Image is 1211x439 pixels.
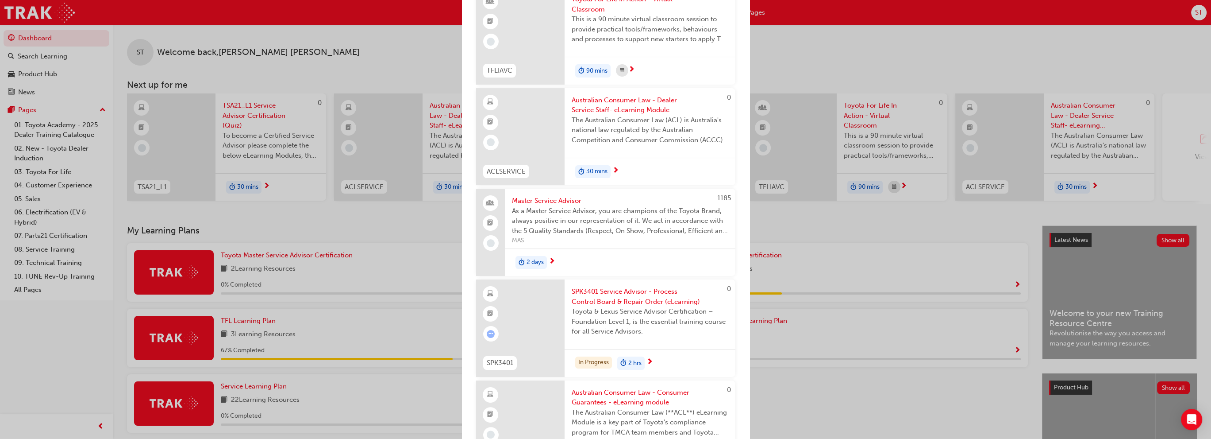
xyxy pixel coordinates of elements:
span: duration-icon [620,357,627,369]
span: booktick-icon [487,218,493,229]
span: learningResourceType_ELEARNING-icon [487,97,493,108]
a: 0SPK3401SPK3401 Service Advisor - Process Control Board & Repair Order (eLearning)Toyota & Lexus ... [476,280,735,377]
span: SPK3401 Service Advisor - Process Control Board & Repair Order (eLearning) [572,287,728,307]
span: learningRecordVerb_ATTEMPT-icon [487,330,495,338]
span: 30 mins [586,167,607,177]
span: 2 days [527,257,544,268]
span: booktick-icon [487,308,493,320]
a: 1185Master Service AdvisorAs a Master Service Advisor, you are champions of the Toyota Brand, alw... [476,189,735,276]
span: next-icon [612,167,619,175]
span: learningRecordVerb_NONE-icon [487,431,495,439]
span: Toyota & Lexus Service Advisor Certification – Foundation Level 1, is the essential training cour... [572,307,728,337]
span: The Australian Consumer Law (**ACL**) eLearning Module is a key part of Toyota’s compliance progr... [572,408,728,438]
span: calendar-icon [620,65,624,76]
span: ACLSERVICE [487,167,526,177]
span: people-icon [487,198,493,209]
span: 2 hrs [628,358,642,369]
span: Australian Consumer Law - Dealer Service Staff- eLearning Module [572,95,728,115]
span: 0 [727,386,731,394]
span: booktick-icon [487,409,493,420]
a: 0ACLSERVICEAustralian Consumer Law - Dealer Service Staff- eLearning ModuleThe Australian Consume... [476,88,735,186]
span: duration-icon [578,166,584,178]
div: Open Intercom Messenger [1181,409,1202,430]
span: Australian Consumer Law - Consumer Guarantees - eLearning module [572,388,728,408]
span: learningRecordVerb_NONE-icon [487,239,495,247]
span: next-icon [549,258,555,266]
span: As a Master Service Advisor, you are champions of the Toyota Brand, always positive in our repres... [512,206,728,236]
span: learningResourceType_ELEARNING-icon [487,389,493,400]
span: 0 [727,93,731,101]
span: The Australian Consumer Law (ACL) is Australia's national law regulated by the Australian Competi... [572,115,728,145]
span: duration-icon [578,65,584,77]
span: MAS [512,236,728,246]
span: 90 mins [586,66,607,76]
span: learningRecordVerb_NONE-icon [487,138,495,146]
span: next-icon [646,358,653,366]
span: duration-icon [519,257,525,268]
span: SPK3401 [487,358,513,368]
span: 0 [727,285,731,293]
span: learningRecordVerb_NONE-icon [487,38,495,46]
span: This is a 90 minute virtual classroom session to provide practical tools/frameworks, behaviours a... [572,14,728,44]
span: booktick-icon [487,16,493,27]
span: Master Service Advisor [512,196,728,206]
span: next-icon [628,66,635,74]
span: TFLIAVC [487,66,512,76]
span: 1185 [717,194,731,202]
span: learningResourceType_ELEARNING-icon [487,288,493,300]
div: In Progress [575,357,612,369]
span: booktick-icon [487,117,493,128]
